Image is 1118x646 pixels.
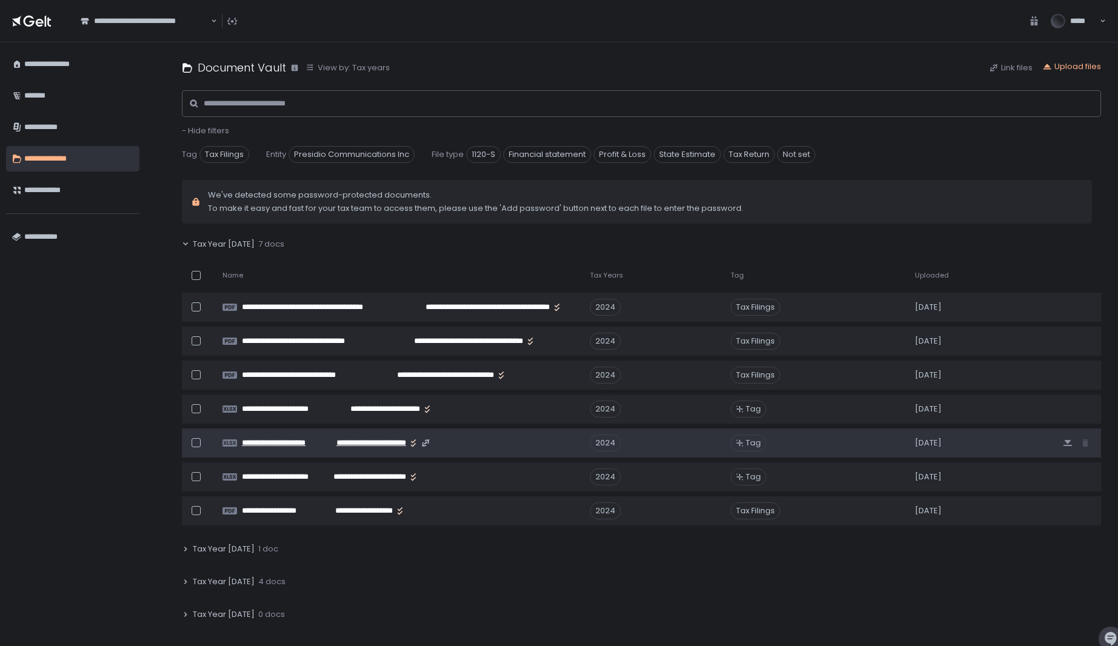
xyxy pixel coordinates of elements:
[466,146,501,163] span: 1120-S
[258,609,285,620] span: 0 docs
[182,125,229,136] span: - Hide filters
[258,576,286,587] span: 4 docs
[731,333,780,350] span: Tax Filings
[590,299,621,316] div: 2024
[193,609,255,620] span: Tax Year [DATE]
[590,333,621,350] div: 2024
[1042,61,1101,72] button: Upload files
[258,544,278,554] span: 1 doc
[731,367,780,384] span: Tax Filings
[915,302,942,313] span: [DATE]
[289,146,415,163] span: Presidio Communications Inc
[989,62,1033,73] button: Link files
[915,471,942,482] span: [DATE]
[731,502,780,519] span: Tax Filings
[182,125,229,136] button: - Hide filters
[777,146,815,163] span: Not set
[198,59,286,76] h1: Document Vault
[193,239,255,250] span: Tax Year [DATE]
[915,271,949,280] span: Uploaded
[654,146,721,163] span: State Estimate
[746,404,761,415] span: Tag
[590,271,623,280] span: Tax Years
[193,544,255,554] span: Tax Year [DATE]
[915,404,942,415] span: [DATE]
[590,367,621,384] div: 2024
[590,435,621,451] div: 2024
[209,15,210,27] input: Search for option
[73,8,217,34] div: Search for option
[182,149,197,160] span: Tag
[915,336,942,347] span: [DATE]
[590,502,621,519] div: 2024
[266,149,286,160] span: Entity
[306,62,390,73] button: View by: Tax years
[590,401,621,418] div: 2024
[208,203,743,214] span: To make it easy and fast for your tax team to access them, please use the 'Add password' button n...
[432,149,464,160] span: File type
[915,438,942,448] span: [DATE]
[731,299,780,316] span: Tax Filings
[723,146,775,163] span: Tax Return
[590,468,621,485] div: 2024
[193,576,255,587] span: Tax Year [DATE]
[746,471,761,482] span: Tag
[199,146,249,163] span: Tax Filings
[746,438,761,448] span: Tag
[258,239,284,250] span: 7 docs
[503,146,591,163] span: Financial statement
[208,190,743,201] span: We've detected some password-protected documents.
[223,271,243,280] span: Name
[915,370,942,381] span: [DATE]
[731,271,744,280] span: Tag
[915,505,942,516] span: [DATE]
[594,146,651,163] span: Profit & Loss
